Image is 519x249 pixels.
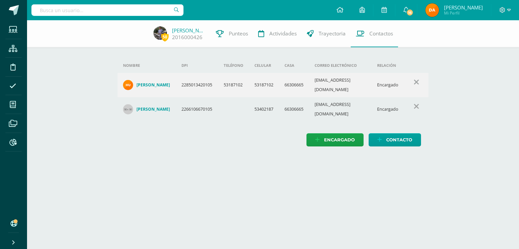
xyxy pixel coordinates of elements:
[123,80,171,90] a: [PERSON_NAME]
[172,34,202,41] a: 2016000426
[444,4,483,11] span: [PERSON_NAME]
[118,58,176,73] th: Nombre
[161,33,169,41] span: 50
[249,58,279,73] th: Celular
[269,30,297,37] span: Actividades
[172,27,206,34] a: [PERSON_NAME]
[425,3,439,17] img: 82a5943632aca8211823fb2e9800a6c1.png
[176,73,218,97] td: 2285013420105
[324,134,355,146] span: Encargado
[279,73,309,97] td: 66306665
[218,73,249,97] td: 53187102
[279,97,309,121] td: 66306665
[31,4,183,16] input: Busca un usuario...
[229,30,248,37] span: Punteos
[137,82,170,88] h4: [PERSON_NAME]
[351,20,398,47] a: Contactos
[249,97,279,121] td: 53402187
[386,134,412,146] span: Contacto
[253,20,302,47] a: Actividades
[176,58,218,73] th: DPI
[176,97,218,121] td: 2266106670105
[279,58,309,73] th: Casa
[406,9,414,16] span: 16
[319,30,346,37] span: Trayectoria
[123,80,133,90] img: f5c778dc10594eb2687c38e01fe22956.png
[372,97,404,121] td: Encargado
[123,104,133,114] img: 30x30
[372,73,404,97] td: Encargado
[306,133,364,146] a: Encargado
[369,30,393,37] span: Contactos
[218,58,249,73] th: Teléfono
[302,20,351,47] a: Trayectoria
[309,73,372,97] td: [EMAIL_ADDRESS][DOMAIN_NAME]
[372,58,404,73] th: Relación
[369,133,421,146] a: Contacto
[309,58,372,73] th: Correo electrónico
[211,20,253,47] a: Punteos
[249,73,279,97] td: 53187102
[444,10,483,16] span: Mi Perfil
[153,26,167,40] img: 07ac15f526a8d40e02b55d4bede13cd9.png
[309,97,372,121] td: [EMAIL_ADDRESS][DOMAIN_NAME]
[137,107,170,112] h4: [PERSON_NAME]
[123,104,171,114] a: [PERSON_NAME]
